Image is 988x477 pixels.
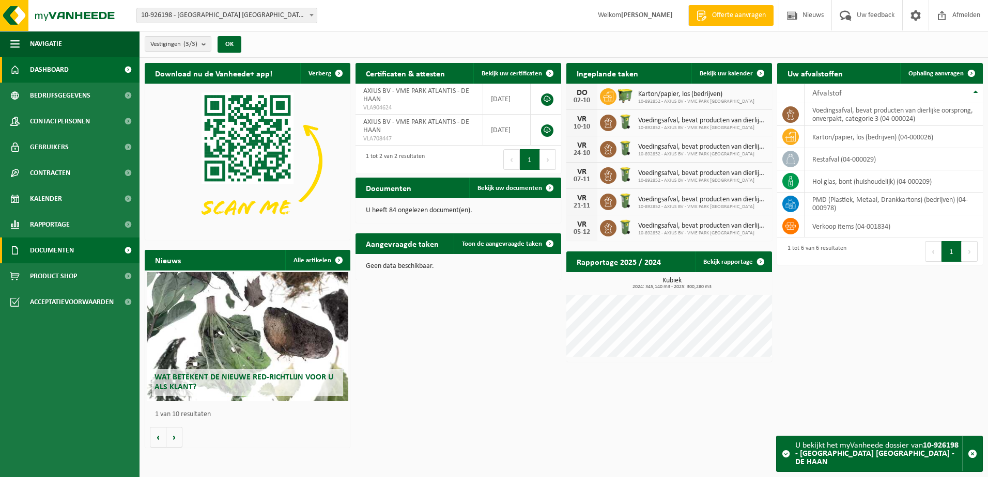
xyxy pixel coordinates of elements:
[520,149,540,170] button: 1
[30,237,74,263] span: Documenten
[363,118,469,134] span: AXIUS BV - VME PARK ATLANTIS - DE HAAN
[572,220,592,229] div: VR
[638,222,767,230] span: Voedingsafval, bevat producten van dierlijke oorsprong, onverpakt, categorie 3
[572,194,592,202] div: VR
[285,250,349,271] a: Alle artikelen
[503,149,520,170] button: Previous
[805,148,983,170] td: restafval (04-000029)
[805,193,983,215] td: PMD (Plastiek, Metaal, Drankkartons) (bedrijven) (04-000978)
[150,37,197,52] span: Vestigingen
[483,84,531,115] td: [DATE]
[477,185,542,192] span: Bekijk uw documenten
[566,63,649,83] h2: Ingeplande taken
[616,87,634,104] img: WB-1100-HPE-GN-50
[30,134,69,160] span: Gebruikers
[805,215,983,237] td: verkoop items (04-001834)
[805,126,983,148] td: karton/papier, los (bedrijven) (04-000026)
[572,123,592,131] div: 10-10
[145,63,283,83] h2: Download nu de Vanheede+ app!
[150,427,166,448] button: Vorige
[366,263,551,270] p: Geen data beschikbaar.
[691,63,771,84] a: Bekijk uw kalender
[30,57,69,83] span: Dashboard
[572,150,592,157] div: 24-10
[356,178,422,198] h2: Documenten
[941,241,962,262] button: 1
[145,36,211,52] button: Vestigingen(3/3)
[363,135,475,143] span: VLA708447
[145,250,191,270] h2: Nieuws
[638,196,767,204] span: Voedingsafval, bevat producten van dierlijke oorsprong, onverpakt, categorie 3
[695,251,771,272] a: Bekijk rapportage
[366,207,551,214] p: U heeft 84 ongelezen document(en).
[688,5,774,26] a: Offerte aanvragen
[572,168,592,176] div: VR
[30,83,90,108] span: Bedrijfsgegevens
[183,41,197,47] count: (3/3)
[616,192,634,210] img: WB-0140-HPE-GN-50
[638,204,767,210] span: 10-892852 - AXIUS BV - VME PARK [GEOGRAPHIC_DATA]
[638,169,767,178] span: Voedingsafval, bevat producten van dierlijke oorsprong, onverpakt, categorie 3
[795,436,962,471] div: U bekijkt het myVanheede dossier van
[616,113,634,131] img: WB-0140-HPE-GN-50
[356,233,449,253] h2: Aangevraagde taken
[572,277,772,290] h3: Kubiek
[925,241,941,262] button: Previous
[300,63,349,84] button: Verberg
[308,70,331,77] span: Verberg
[638,117,767,125] span: Voedingsafval, bevat producten van dierlijke oorsprong, onverpakt, categorie 3
[356,63,455,83] h2: Certificaten & attesten
[638,90,754,99] span: Karton/papier, los (bedrijven)
[30,212,70,237] span: Rapportage
[363,104,475,112] span: VLA904624
[30,108,90,134] span: Contactpersonen
[483,115,531,146] td: [DATE]
[30,160,70,186] span: Contracten
[572,284,772,290] span: 2024: 345,140 m3 - 2025: 300,280 m3
[572,115,592,123] div: VR
[638,99,754,105] span: 10-892852 - AXIUS BV - VME PARK [GEOGRAPHIC_DATA]
[166,427,182,448] button: Volgende
[638,143,767,151] span: Voedingsafval, bevat producten van dierlijke oorsprong, onverpakt, categorie 3
[363,87,469,103] span: AXIUS BV - VME PARK ATLANTIS - DE HAAN
[361,148,425,171] div: 1 tot 2 van 2 resultaten
[805,170,983,193] td: hol glas, bont (huishoudelijk) (04-000209)
[638,151,767,157] span: 10-892852 - AXIUS BV - VME PARK [GEOGRAPHIC_DATA]
[218,36,241,53] button: OK
[572,89,592,97] div: DO
[795,441,959,466] strong: 10-926198 - [GEOGRAPHIC_DATA] [GEOGRAPHIC_DATA] - DE HAAN
[566,251,671,272] h2: Rapportage 2025 / 2024
[30,186,62,212] span: Kalender
[709,10,768,21] span: Offerte aanvragen
[147,272,348,401] a: Wat betekent de nieuwe RED-richtlijn voor u als klant?
[700,70,753,77] span: Bekijk uw kalender
[155,411,345,418] p: 1 van 10 resultaten
[572,229,592,236] div: 05-12
[145,84,350,238] img: Download de VHEPlus App
[621,11,673,19] strong: [PERSON_NAME]
[638,230,767,236] span: 10-892852 - AXIUS BV - VME PARK [GEOGRAPHIC_DATA]
[638,178,767,184] span: 10-892852 - AXIUS BV - VME PARK [GEOGRAPHIC_DATA]
[572,176,592,183] div: 07-11
[805,103,983,126] td: voedingsafval, bevat producten van dierlijke oorsprong, onverpakt, categorie 3 (04-000024)
[777,63,853,83] h2: Uw afvalstoffen
[469,178,560,198] a: Bekijk uw documenten
[616,218,634,236] img: WB-0140-HPE-GN-50
[462,241,542,247] span: Toon de aangevraagde taken
[137,8,317,23] span: 10-926198 - VME PARK ATLANTIS - DE HAAN
[962,241,978,262] button: Next
[812,89,842,98] span: Afvalstof
[30,289,114,315] span: Acceptatievoorwaarden
[454,233,560,254] a: Toon de aangevraagde taken
[136,8,317,23] span: 10-926198 - VME PARK ATLANTIS - DE HAAN
[155,373,333,391] span: Wat betekent de nieuwe RED-richtlijn voor u als klant?
[540,149,556,170] button: Next
[782,240,846,263] div: 1 tot 6 van 6 resultaten
[30,31,62,57] span: Navigatie
[900,63,982,84] a: Ophaling aanvragen
[908,70,964,77] span: Ophaling aanvragen
[572,202,592,210] div: 21-11
[482,70,542,77] span: Bekijk uw certificaten
[30,263,77,289] span: Product Shop
[572,141,592,150] div: VR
